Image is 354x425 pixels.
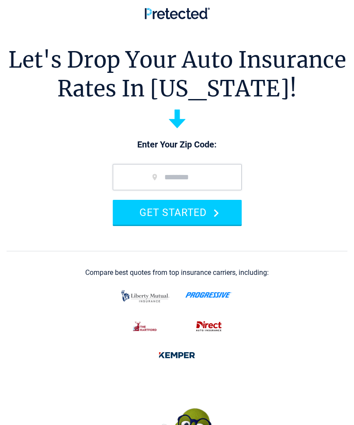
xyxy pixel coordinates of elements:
[185,292,232,298] img: progressive
[113,200,242,225] button: GET STARTED
[8,46,346,103] h1: Let's Drop Your Auto Insurance Rates In [US_STATE]!
[191,317,226,336] img: direct
[145,7,210,19] img: Pretected Logo
[113,164,242,190] input: zip code
[128,317,163,336] img: thehartford
[85,269,269,277] div: Compare best quotes from top insurance carriers, including:
[104,139,250,151] p: Enter Your Zip Code:
[154,346,200,364] img: kemper
[119,286,172,307] img: liberty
